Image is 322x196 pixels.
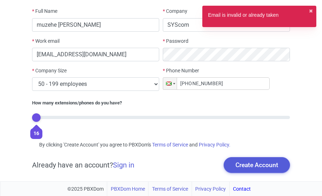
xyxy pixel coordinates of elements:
[111,182,145,196] a: PBXDom Home
[32,37,59,45] label: Work email
[233,182,251,196] a: Contact
[224,157,290,173] button: Create Account
[32,7,57,15] label: Full Name
[163,37,188,45] label: Password
[309,7,313,15] button: close
[199,142,230,148] a: Privacy Policy.
[67,182,251,196] div: ©2025 PBXDom
[195,182,226,196] a: Privacy Policy
[32,67,67,74] label: Company Size
[163,77,270,90] input: e.g. +18004016635
[152,142,188,148] a: Terms of Service
[163,7,187,15] label: Company
[32,161,134,169] h5: Already have an account?
[33,130,39,136] span: 16
[163,78,177,89] div: Burundi: + 257
[32,99,290,107] div: How many extensions/phones do you have?
[163,67,199,74] label: Phone Number
[152,182,188,196] a: Terms of Service
[32,141,290,149] div: By clicking 'Create Account' you agree to PBXDom's and
[32,48,159,61] input: Your work email
[208,11,279,21] div: Email is invalid or already taken
[163,18,290,32] input: Your company name
[113,161,134,169] a: Sign in
[32,18,159,32] input: First and last name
